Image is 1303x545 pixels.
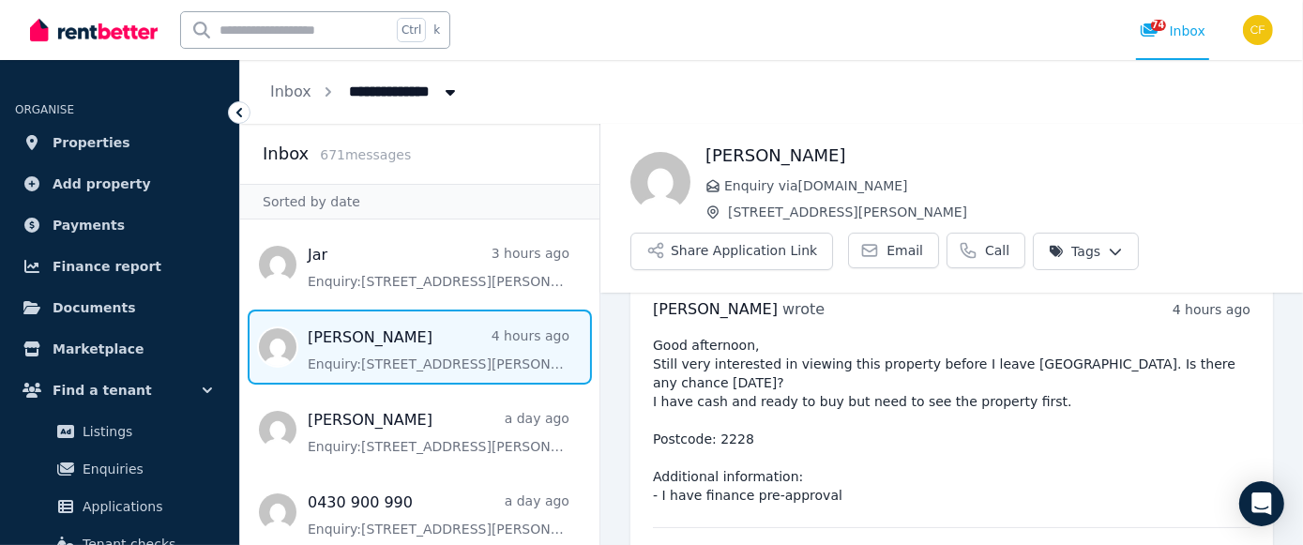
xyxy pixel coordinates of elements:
[15,289,224,326] a: Documents
[240,184,599,220] div: Sorted by date
[240,60,490,124] nav: Breadcrumb
[23,488,217,525] a: Applications
[397,18,426,42] span: Ctrl
[23,450,217,488] a: Enquiries
[53,173,151,195] span: Add property
[15,103,74,116] span: ORGANISE
[53,296,136,319] span: Documents
[728,203,1273,221] span: [STREET_ADDRESS][PERSON_NAME]
[30,16,158,44] img: RentBetter
[15,330,224,368] a: Marketplace
[308,326,569,373] a: [PERSON_NAME]4 hours agoEnquiry:[STREET_ADDRESS][PERSON_NAME].
[53,255,161,278] span: Finance report
[630,233,833,270] button: Share Application Link
[985,241,1009,260] span: Call
[653,300,778,318] span: [PERSON_NAME]
[83,420,209,443] span: Listings
[848,233,939,268] a: Email
[23,413,217,450] a: Listings
[782,300,825,318] span: wrote
[947,233,1025,268] a: Call
[1239,481,1284,526] div: Open Intercom Messenger
[630,152,690,212] img: Jude
[15,165,224,203] a: Add property
[15,124,224,161] a: Properties
[653,336,1250,505] pre: Good afternoon, Still very interested in viewing this property before I leave [GEOGRAPHIC_DATA]. ...
[15,248,224,285] a: Finance report
[15,371,224,409] button: Find a tenant
[433,23,440,38] span: k
[1049,242,1100,261] span: Tags
[308,492,569,538] a: 0430 900 990a day agoEnquiry:[STREET_ADDRESS][PERSON_NAME].
[1243,15,1273,45] img: Christos Fassoulidis
[1033,233,1139,270] button: Tags
[308,244,569,291] a: Jar3 hours agoEnquiry:[STREET_ADDRESS][PERSON_NAME].
[53,379,152,401] span: Find a tenant
[270,83,311,100] a: Inbox
[705,143,1273,169] h1: [PERSON_NAME]
[53,131,130,154] span: Properties
[53,338,144,360] span: Marketplace
[320,147,411,162] span: 671 message s
[1151,20,1166,31] span: 74
[83,458,209,480] span: Enquiries
[724,176,1273,195] span: Enquiry via [DOMAIN_NAME]
[15,206,224,244] a: Payments
[886,241,923,260] span: Email
[263,141,309,167] h2: Inbox
[1173,302,1250,317] time: 4 hours ago
[1140,22,1205,40] div: Inbox
[83,495,209,518] span: Applications
[53,214,125,236] span: Payments
[308,409,569,456] a: [PERSON_NAME]a day agoEnquiry:[STREET_ADDRESS][PERSON_NAME].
